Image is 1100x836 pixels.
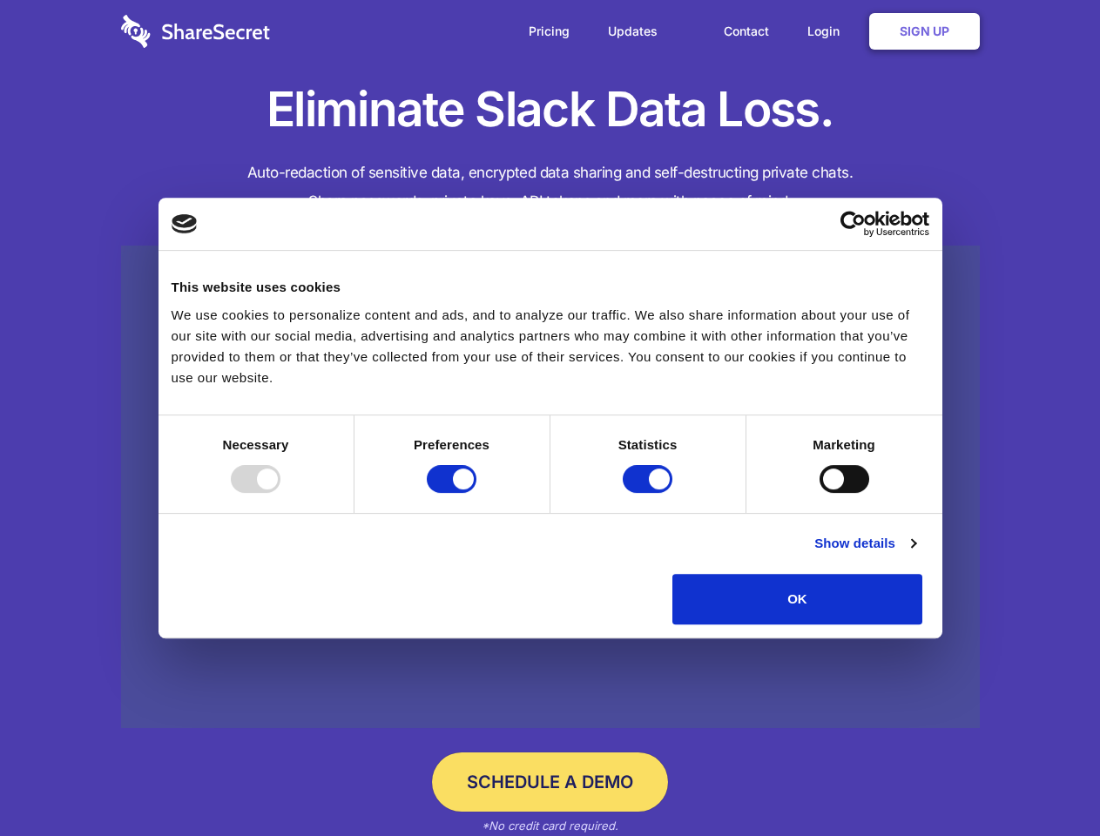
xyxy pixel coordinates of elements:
strong: Statistics [618,437,678,452]
strong: Preferences [414,437,489,452]
a: Wistia video thumbnail [121,246,980,729]
img: logo [172,214,198,233]
a: Pricing [511,4,587,58]
strong: Marketing [813,437,875,452]
div: This website uses cookies [172,277,929,298]
h1: Eliminate Slack Data Loss. [121,78,980,141]
em: *No credit card required. [482,819,618,833]
a: Schedule a Demo [432,752,668,812]
img: logo-wordmark-white-trans-d4663122ce5f474addd5e946df7df03e33cb6a1c49d2221995e7729f52c070b2.svg [121,15,270,48]
a: Sign Up [869,13,980,50]
button: OK [672,574,922,624]
strong: Necessary [223,437,289,452]
h4: Auto-redaction of sensitive data, encrypted data sharing and self-destructing private chats. Shar... [121,158,980,216]
a: Usercentrics Cookiebot - opens in a new window [777,211,929,237]
a: Show details [814,533,915,554]
div: We use cookies to personalize content and ads, and to analyze our traffic. We also share informat... [172,305,929,388]
a: Contact [706,4,786,58]
a: Login [790,4,866,58]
